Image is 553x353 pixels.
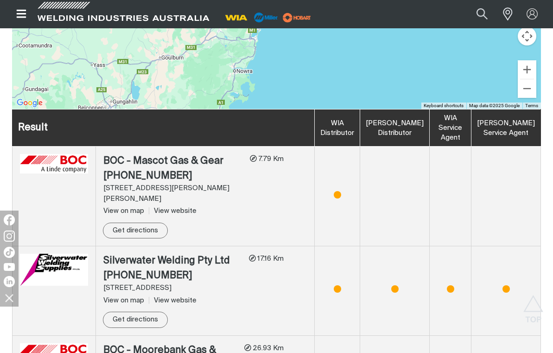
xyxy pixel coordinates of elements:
a: View website [149,297,197,304]
img: LinkedIn [4,276,15,287]
span: View on map [103,297,144,304]
th: Result [13,109,315,147]
img: Facebook [4,214,15,225]
button: Zoom in [518,60,536,79]
a: miller [280,14,314,21]
button: Map camera controls [518,27,536,45]
span: 26.93 Km [251,345,284,352]
img: YouTube [4,263,15,271]
th: WIA Distributor [315,109,360,147]
img: Google [14,97,45,109]
div: BOC - Mascot Gas & Gear [103,154,242,169]
div: [STREET_ADDRESS][PERSON_NAME][PERSON_NAME] [103,183,242,204]
a: Get directions [103,312,168,328]
span: View on map [103,207,144,214]
span: 7.79 Km [257,155,284,162]
th: [PERSON_NAME] Distributor [360,109,430,147]
div: [STREET_ADDRESS] [103,283,242,294]
img: Silverwater Welding Pty Ltd [20,254,88,285]
button: Scroll to top [523,295,544,316]
span: Map data ©2025 Google [469,103,520,108]
img: TikTok [4,247,15,258]
input: Product name or item number... [455,4,498,25]
button: Zoom out [518,79,536,98]
div: [PHONE_NUMBER] [103,169,242,184]
th: WIA Service Agent [430,109,471,147]
img: hide socials [1,290,17,306]
a: Get directions [103,223,168,239]
button: Keyboard shortcuts [424,103,464,109]
span: 17.16 Km [256,255,284,262]
a: Open this area in Google Maps (opens a new window) [14,97,45,109]
img: BOC - Mascot Gas & Gear [20,154,88,173]
a: View website [149,207,197,214]
th: [PERSON_NAME] Service Agent [471,109,541,147]
div: [PHONE_NUMBER] [103,269,242,283]
img: miller [280,11,314,25]
a: Terms [525,103,538,108]
button: Search products [466,4,498,25]
img: Instagram [4,231,15,242]
div: Silverwater Welding Pty Ltd [103,254,242,269]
